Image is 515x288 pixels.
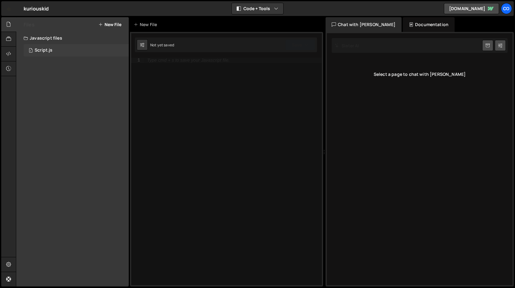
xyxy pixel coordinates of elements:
div: Not yet saved [150,42,174,48]
div: 1 [131,58,144,63]
div: 16633/45317.js [24,44,129,56]
button: Code + Tools [232,3,283,14]
a: Co [501,3,512,14]
button: New File [98,22,121,27]
div: Javascript files [16,32,129,44]
div: Chat with [PERSON_NAME] [326,17,402,32]
h2: Files [24,21,35,28]
div: kuriouskid [24,5,49,12]
h2: Slater AI [335,43,359,49]
button: Save [285,39,315,50]
a: [DOMAIN_NAME] [444,3,499,14]
div: Script.js [35,48,52,53]
div: Select a page to chat with [PERSON_NAME] [332,62,508,87]
div: New File [134,21,159,28]
div: Documentation [403,17,455,32]
a: 🤙 [1,1,16,16]
span: 1 [29,49,32,53]
div: Type cmd + s to save your Javascript file. [147,58,230,63]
